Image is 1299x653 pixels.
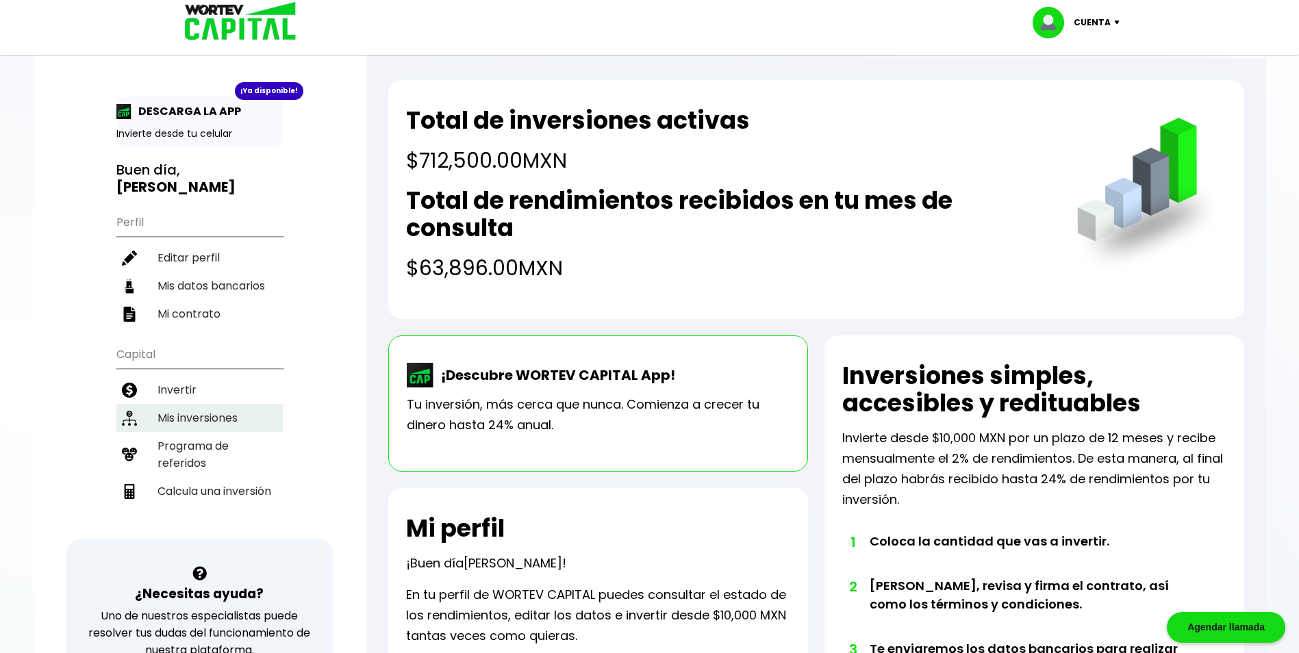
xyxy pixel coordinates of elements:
h2: Total de rendimientos recibidos en tu mes de consulta [406,187,1049,242]
p: Invierte desde $10,000 MXN por un plazo de 12 meses y recibe mensualmente el 2% de rendimientos. ... [842,428,1226,510]
p: En tu perfil de WORTEV CAPITAL puedes consultar el estado de los rendimientos, editar los datos e... [406,585,790,646]
p: Cuenta [1074,12,1111,33]
a: Mi contrato [116,300,283,328]
ul: Perfil [116,207,283,328]
a: Invertir [116,376,283,404]
ul: Capital [116,339,283,539]
p: Invierte desde tu celular [116,127,283,141]
div: Agendar llamada [1167,612,1285,643]
p: ¡Buen día ! [406,553,566,574]
p: Tu inversión, más cerca que nunca. Comienza a crecer tu dinero hasta 24% anual. [407,394,790,435]
img: editar-icon.952d3147.svg [122,251,137,266]
h2: Total de inversiones activas [406,107,750,134]
div: ¡Ya disponible! [235,82,303,100]
span: [PERSON_NAME] [464,554,562,572]
span: 2 [849,576,856,597]
a: Calcula una inversión [116,477,283,505]
img: calculadora-icon.17d418c4.svg [122,484,137,499]
img: grafica.516fef24.png [1071,118,1226,273]
p: DESCARGA LA APP [131,103,241,120]
img: datos-icon.10cf9172.svg [122,279,137,294]
h3: ¿Necesitas ayuda? [135,584,264,604]
img: contrato-icon.f2db500c.svg [122,307,137,322]
img: recomiendanos-icon.9b8e9327.svg [122,447,137,462]
h2: Inversiones simples, accesibles y redituables [842,362,1226,417]
a: Mis inversiones [116,404,283,432]
img: wortev-capital-app-icon [407,363,434,387]
h4: $63,896.00 MXN [406,253,1049,283]
li: [PERSON_NAME], revisa y firma el contrato, así como los términos y condiciones. [870,576,1188,639]
a: Programa de referidos [116,432,283,477]
a: Mis datos bancarios [116,272,283,300]
span: 1 [849,532,856,552]
img: icon-down [1111,21,1129,25]
img: inversiones-icon.6695dc30.svg [122,411,137,426]
h4: $712,500.00 MXN [406,145,750,176]
img: invertir-icon.b3b967d7.svg [122,383,137,398]
h2: Mi perfil [406,515,505,542]
p: ¡Descubre WORTEV CAPITAL App! [434,365,675,385]
a: Editar perfil [116,244,283,272]
b: [PERSON_NAME] [116,177,236,196]
li: Coloca la cantidad que vas a invertir. [870,532,1188,576]
img: app-icon [116,104,131,119]
h3: Buen día, [116,162,283,196]
img: profile-image [1033,7,1074,38]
